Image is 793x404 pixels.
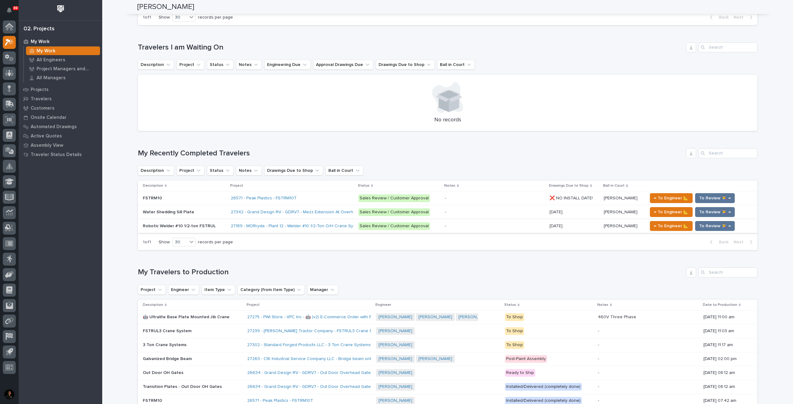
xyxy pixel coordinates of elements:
[37,66,98,72] p: Project Managers and Engineers
[143,208,195,215] p: Water Shedding Sill Plate
[264,60,311,70] button: Engineering Due
[31,115,67,120] p: Onsite Calendar
[19,103,102,113] a: Customers
[379,384,412,389] a: [PERSON_NAME]
[437,60,475,70] button: Ball in Court
[358,194,430,202] div: Sales Review / Customer Approval
[418,315,452,320] a: [PERSON_NAME]
[699,194,731,202] span: To Review 👨‍🏭 →
[55,3,66,15] img: Workspace Logo
[654,194,689,202] span: ← To Engineer 📐
[734,239,747,245] span: Next
[703,328,747,334] p: [DATE] 11:03 am
[177,166,204,176] button: Project
[703,370,747,376] p: [DATE] 08:12 am
[326,166,363,176] button: Ball in Court
[358,182,370,189] p: Status
[444,182,455,189] p: Notes
[699,267,757,277] div: Search
[379,356,412,362] a: [PERSON_NAME]
[598,342,599,348] div: -
[138,219,757,233] tr: Robotic Welder #10 1/2-ton FSTRULRobotic Welder #10 1/2-ton FSTRUL 27189 - MORryde - Plant 12 - W...
[31,152,82,158] p: Traveler Status Details
[231,224,363,229] a: 27189 - MORryde - Plant 12 - Welder #10 1/2-Ton O/H Crane System
[138,205,757,219] tr: Water Shedding Sill PlateWater Shedding Sill Plate 27342 - Grand Design RV - GDRV7 - Mezz Extensi...
[247,370,379,376] a: 26634 - Grand Design RV - GDRV7 - Out Door Overhead Gates (2)
[207,60,234,70] button: Status
[379,398,412,403] a: [PERSON_NAME]
[247,315,386,320] a: 27275 - PWI Store - VPC Inc - 🤖 (v2) E-Commerce Order with Fab Item
[143,369,185,376] p: Out Door OH Gates
[598,384,599,389] div: -
[734,15,747,20] span: Next
[731,15,757,20] button: Next
[247,342,371,348] a: 27302 - Standard Forged Products LLC - 3 Ton Crane Systems
[695,193,735,203] button: To Review 👨‍🏭 →
[138,191,757,205] tr: FSTRM10FSTRM10 26571 - Peak Plastics - FSTRM10T Sales Review / Customer Approval- ❌ NO INSTALL DA...
[375,302,391,308] p: Engineer
[138,380,757,394] tr: Transition Plates - Out Door OH GatesTransition Plates - Out Door OH Gates 26634 - Grand Design R...
[603,182,624,189] p: Ball in Court
[138,43,684,52] h1: Travelers I am Waiting On
[143,222,217,229] p: Robotic Welder #10 1/2-ton FSTRUL
[31,124,77,130] p: Automated Drawings
[505,341,524,349] div: To Shop
[703,398,747,403] p: [DATE] 07:42 am
[24,64,102,73] a: Project Managers and Engineers
[31,87,49,93] p: Projects
[24,73,102,82] a: All Managers
[238,285,305,295] button: Category (from Item Type)
[138,149,684,158] h1: My Recently Completed Travelers
[14,6,18,10] p: 89
[695,207,735,217] button: To Review 👨‍🏭 →
[177,60,204,70] button: Project
[379,328,412,334] a: [PERSON_NAME]
[138,310,757,324] tr: 🤖 Ultralite Base Plate Mounted Jib Crane🤖 Ultralite Base Plate Mounted Jib Crane 27275 - PWI Stor...
[8,7,16,17] div: Notifications89
[550,208,564,215] p: [DATE]
[143,383,223,389] p: Transition Plates - Out Door OH Gates
[307,285,338,295] button: Manager
[247,302,260,308] p: Project
[703,315,747,320] p: [DATE] 11:00 am
[313,60,373,70] button: Approval Drawings Due
[138,10,156,25] p: 1 of 1
[505,369,535,377] div: Ready to Ship
[505,355,547,363] div: Post-Paint Assembly
[138,166,174,176] button: Description
[604,222,639,229] p: [PERSON_NAME]
[19,37,102,46] a: My Work
[264,166,323,176] button: Drawings Due to Shop
[505,383,582,391] div: Installed/Delivered (completely done)
[37,75,66,81] p: All Managers
[145,117,750,124] p: No records
[19,150,102,159] a: Traveler Status Details
[604,208,639,215] p: [PERSON_NAME]
[445,196,446,201] div: -
[358,222,430,230] div: Sales Review / Customer Approval
[143,194,163,201] p: FSTRM10
[31,39,50,45] p: My Work
[703,342,747,348] p: [DATE] 11:17 am
[598,328,599,334] div: -
[143,327,193,334] p: FSTRUL3 Crane System
[598,398,599,403] div: -
[231,196,297,201] a: 26571 - Peak Plastics - FSTRM10T
[695,221,735,231] button: To Review 👨‍🏭 →
[173,239,187,245] div: 30
[699,42,757,52] input: Search
[138,285,166,295] button: Project
[597,302,608,308] p: Notes
[504,302,516,308] p: Status
[138,324,757,338] tr: FSTRUL3 Crane SystemFSTRUL3 Crane System 27239 - [PERSON_NAME] Tractor Company - FSTRUL3 Crane Sy...
[358,208,430,216] div: Sales Review / Customer Approval
[3,4,16,17] button: Notifications
[24,55,102,64] a: All Engineers
[505,313,524,321] div: To Shop
[31,143,63,148] p: Assembly View
[143,355,193,362] p: Galvanized Bridge Beam
[202,285,235,295] button: Item Type
[143,302,163,308] p: Description
[207,166,234,176] button: Status
[138,268,684,277] h1: My Travelers to Production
